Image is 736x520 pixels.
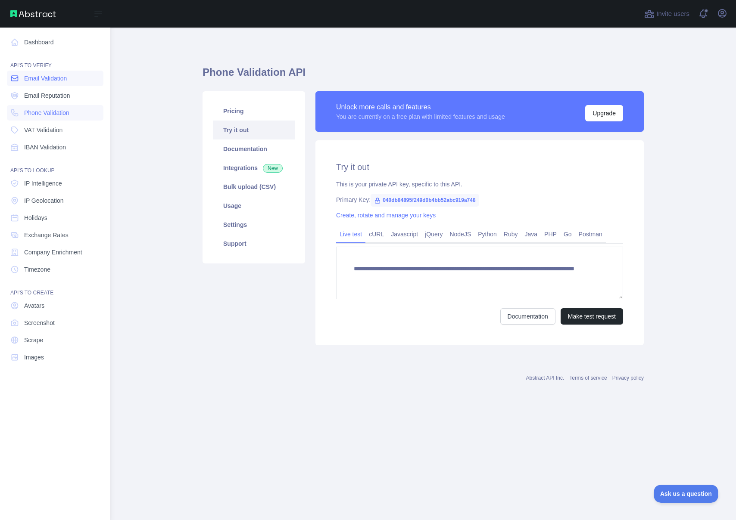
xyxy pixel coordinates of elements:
[7,157,103,174] div: API'S TO LOOKUP
[336,161,623,173] h2: Try it out
[7,262,103,277] a: Timezone
[213,196,295,215] a: Usage
[575,227,606,241] a: Postman
[213,158,295,177] a: Integrations New
[7,245,103,260] a: Company Enrichment
[24,248,82,257] span: Company Enrichment
[336,212,436,219] a: Create, rotate and manage your keys
[656,9,689,19] span: Invite users
[7,350,103,365] a: Images
[521,227,541,241] a: Java
[7,210,103,226] a: Holidays
[213,215,295,234] a: Settings
[24,336,43,344] span: Scrape
[213,139,295,158] a: Documentation
[421,227,446,241] a: jQuery
[560,227,575,241] a: Go
[7,71,103,86] a: Email Validation
[213,102,295,121] a: Pricing
[585,105,623,121] button: Upgrade
[7,279,103,296] div: API'S TO CREATE
[7,298,103,313] a: Avatars
[7,139,103,155] a: IBAN Validation
[336,195,623,204] div: Primary Key:
[561,308,623,325] button: Make test request
[24,126,62,134] span: VAT Validation
[213,234,295,253] a: Support
[446,227,474,241] a: NodeJS
[7,332,103,348] a: Scrape
[24,143,66,152] span: IBAN Validation
[7,122,103,138] a: VAT Validation
[387,227,421,241] a: Javascript
[7,52,103,69] div: API'S TO VERIFY
[336,112,505,121] div: You are currently on a free plan with limited features and usage
[7,88,103,103] a: Email Reputation
[336,227,365,241] a: Live test
[24,301,44,310] span: Avatars
[24,74,67,83] span: Email Validation
[541,227,560,241] a: PHP
[24,265,50,274] span: Timezone
[474,227,500,241] a: Python
[7,176,103,191] a: IP Intelligence
[213,177,295,196] a: Bulk upload (CSV)
[24,196,64,205] span: IP Geolocation
[642,7,691,21] button: Invite users
[7,315,103,331] a: Screenshot
[365,227,387,241] a: cURL
[24,353,44,362] span: Images
[24,108,69,117] span: Phone Validation
[7,227,103,243] a: Exchange Rates
[263,164,283,173] span: New
[24,179,62,188] span: IP Intelligence
[569,375,607,381] a: Terms of service
[336,102,505,112] div: Unlock more calls and features
[526,375,564,381] a: Abstract API Inc.
[24,231,69,239] span: Exchange Rates
[24,214,47,222] span: Holidays
[654,485,719,503] iframe: Toggle Customer Support
[213,121,295,139] a: Try it out
[500,227,521,241] a: Ruby
[7,105,103,121] a: Phone Validation
[371,194,479,207] span: 040db84895f249d0b4bb52abc919a748
[612,375,644,381] a: Privacy policy
[10,10,56,17] img: Abstract API
[500,308,555,325] a: Documentation
[7,193,103,208] a: IP Geolocation
[336,180,623,189] div: This is your private API key, specific to this API.
[7,34,103,50] a: Dashboard
[203,65,644,86] h1: Phone Validation API
[24,319,55,327] span: Screenshot
[24,91,70,100] span: Email Reputation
